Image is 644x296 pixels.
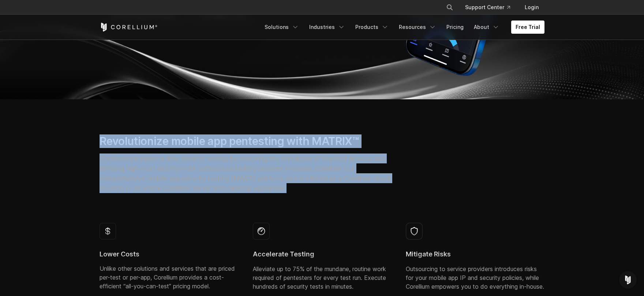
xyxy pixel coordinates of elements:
[305,21,349,34] a: Industries
[260,21,544,34] div: Navigation Menu
[100,264,238,291] p: Unlike other solutions and services that are priced per-test or per-app, Corellium provides a cos...
[406,264,544,291] p: Outsourcing to service providers introduces risks for your mobile app IP and security policies, w...
[469,21,504,34] a: About
[100,134,391,148] h2: Revolutionize mobile app pentesting with MATRIX™
[253,223,270,240] img: icon--meter
[351,21,393,34] a: Products
[100,223,116,240] img: icon--money
[394,21,441,34] a: Resources
[100,153,391,193] p: Corellium simplifies mobile security testing by removing the limitations of physical devices and ...
[253,264,392,291] p: Alleviate up to 75% of the mundane, routine work required of pentesters for every test run. Execu...
[619,271,637,289] div: Open Intercom Messenger
[519,1,544,14] a: Login
[459,1,516,14] a: Support Center
[443,1,456,14] button: Search
[406,250,544,259] h4: Mitigate Risks
[260,21,303,34] a: Solutions
[253,250,392,259] h4: Accelerate Testing
[406,223,423,240] img: shield-02 (1)
[100,23,158,32] a: Corellium Home
[442,21,468,34] a: Pricing
[511,21,544,34] a: Free Trial
[437,1,544,14] div: Navigation Menu
[100,250,238,259] h4: Lower Costs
